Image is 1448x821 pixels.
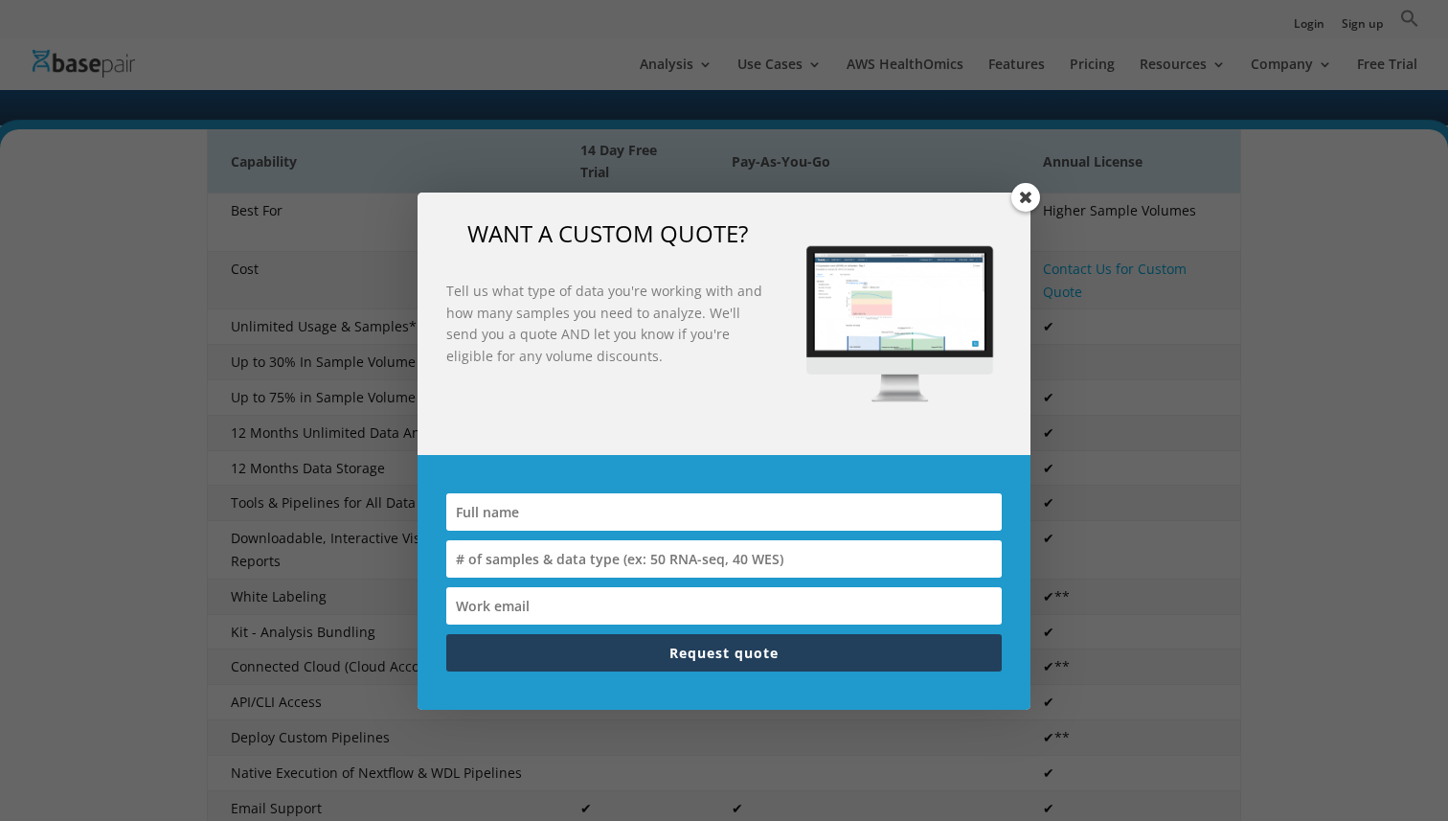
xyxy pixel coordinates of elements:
strong: Tell us what type of data you're working with and how many samples you need to analyze. We'll sen... [446,282,762,364]
input: Full name [446,493,1002,531]
span: WANT A CUSTOM QUOTE? [467,217,748,249]
button: Request quote [446,634,1002,672]
input: Work email [446,587,1002,625]
input: # of samples & data type (ex: 50 RNA-seq, 40 WES) [446,540,1002,578]
span: Request quote [669,644,779,662]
